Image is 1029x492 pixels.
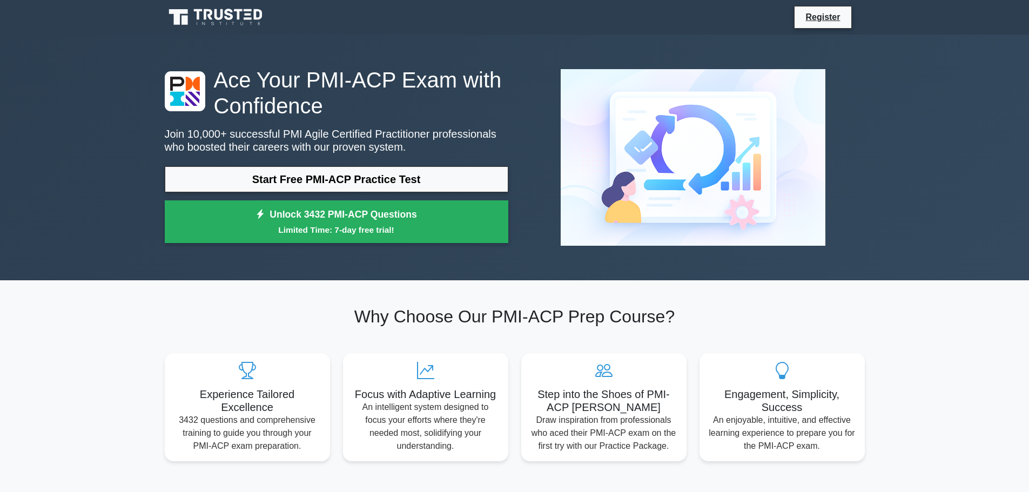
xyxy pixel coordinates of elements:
p: An enjoyable, intuitive, and effective learning experience to prepare you for the PMI-ACP exam. [708,414,856,453]
h5: Engagement, Simplicity, Success [708,388,856,414]
h1: Ace Your PMI-ACP Exam with Confidence [165,67,508,119]
a: Register [799,10,846,24]
h5: Step into the Shoes of PMI-ACP [PERSON_NAME] [530,388,678,414]
p: An intelligent system designed to focus your efforts where they're needed most, solidifying your ... [352,401,500,453]
h2: Why Choose Our PMI-ACP Prep Course? [165,306,865,327]
p: 3432 questions and comprehensive training to guide you through your PMI-ACP exam preparation. [173,414,321,453]
p: Join 10,000+ successful PMI Agile Certified Practitioner professionals who boosted their careers ... [165,127,508,153]
p: Draw inspiration from professionals who aced their PMI-ACP exam on the first try with our Practic... [530,414,678,453]
small: Limited Time: 7-day free trial! [178,224,495,236]
img: PMI Agile Certified Practitioner Preview [552,60,834,254]
h5: Experience Tailored Excellence [173,388,321,414]
a: Unlock 3432 PMI-ACP QuestionsLimited Time: 7-day free trial! [165,200,508,244]
a: Start Free PMI-ACP Practice Test [165,166,508,192]
h5: Focus with Adaptive Learning [352,388,500,401]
